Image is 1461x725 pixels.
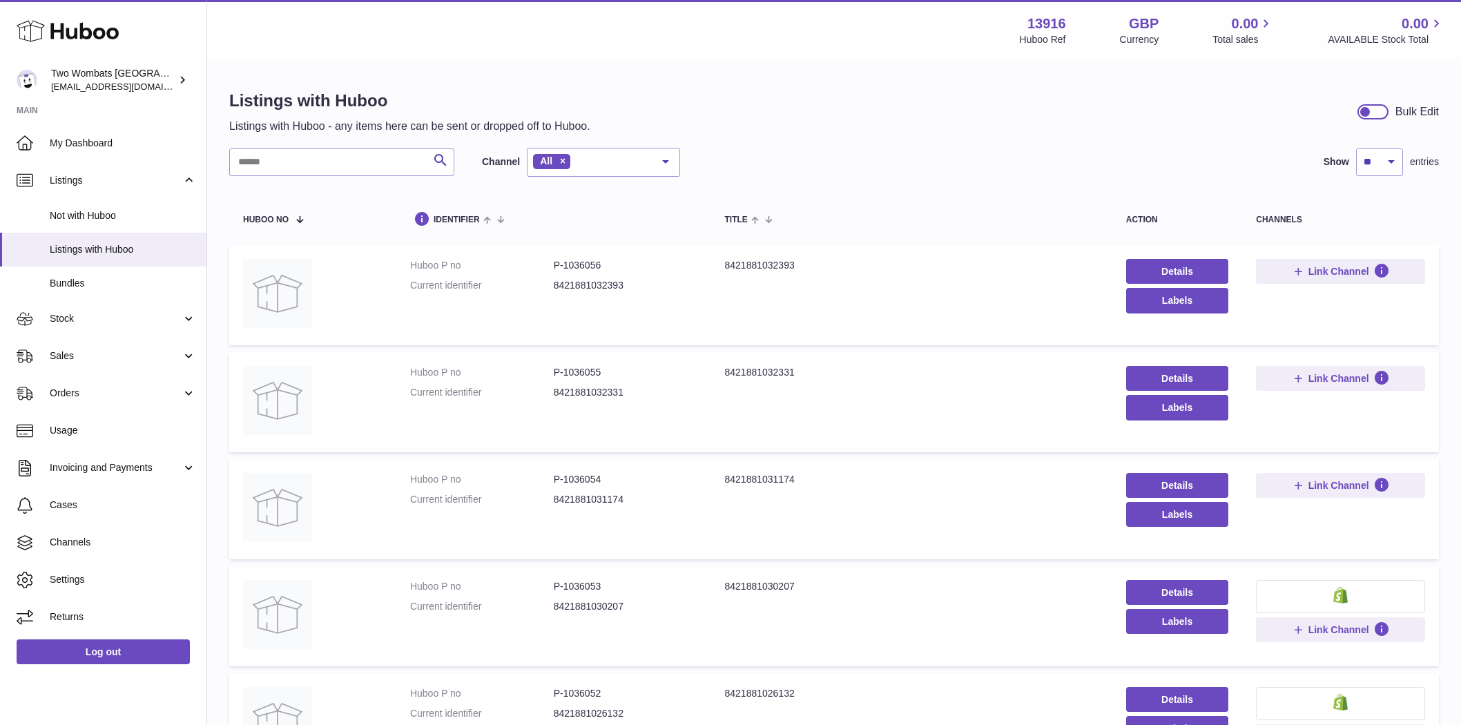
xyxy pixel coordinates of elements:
[410,687,554,700] dt: Huboo P no
[1333,694,1348,710] img: shopify-small.png
[50,137,196,150] span: My Dashboard
[554,687,697,700] dd: P-1036052
[50,499,196,512] span: Cases
[243,366,312,435] img: 8421881032331
[243,215,289,224] span: Huboo no
[1126,395,1229,420] button: Labels
[50,174,182,187] span: Listings
[410,493,554,506] dt: Current identifier
[410,386,554,399] dt: Current identifier
[17,639,190,664] a: Log out
[540,155,552,166] span: All
[50,349,182,362] span: Sales
[51,67,175,93] div: Two Wombats [GEOGRAPHIC_DATA]
[1328,14,1444,46] a: 0.00 AVAILABLE Stock Total
[1126,473,1229,498] a: Details
[1126,288,1229,313] button: Labels
[1256,617,1425,642] button: Link Channel
[1324,155,1349,168] label: Show
[1308,479,1369,492] span: Link Channel
[243,473,312,542] img: 8421881031174
[554,600,697,613] dd: 8421881030207
[50,461,182,474] span: Invoicing and Payments
[725,366,1099,379] div: 8421881032331
[554,707,697,720] dd: 8421881026132
[554,366,697,379] dd: P-1036055
[725,215,748,224] span: title
[243,580,312,649] img: 8421881030207
[229,119,590,134] p: Listings with Huboo - any items here can be sent or dropped off to Huboo.
[1126,215,1229,224] div: action
[410,259,554,272] dt: Huboo P no
[50,610,196,623] span: Returns
[1212,14,1274,46] a: 0.00 Total sales
[1410,155,1439,168] span: entries
[410,279,554,292] dt: Current identifier
[1126,366,1229,391] a: Details
[554,580,697,593] dd: P-1036053
[1256,473,1425,498] button: Link Channel
[1395,104,1439,119] div: Bulk Edit
[1126,687,1229,712] a: Details
[1232,14,1259,33] span: 0.00
[243,259,312,328] img: 8421881032393
[1126,502,1229,527] button: Labels
[1402,14,1429,33] span: 0.00
[554,259,697,272] dd: P-1036056
[1308,623,1369,636] span: Link Channel
[725,580,1099,593] div: 8421881030207
[50,573,196,586] span: Settings
[410,707,554,720] dt: Current identifier
[1256,366,1425,391] button: Link Channel
[51,81,203,92] span: [EMAIL_ADDRESS][DOMAIN_NAME]
[1126,259,1229,284] a: Details
[1020,33,1066,46] div: Huboo Ref
[1027,14,1066,33] strong: 13916
[1308,265,1369,278] span: Link Channel
[1126,580,1229,605] a: Details
[554,279,697,292] dd: 8421881032393
[50,209,196,222] span: Not with Huboo
[17,70,37,90] img: internalAdmin-13916@internal.huboo.com
[725,687,1099,700] div: 8421881026132
[1256,215,1425,224] div: channels
[482,155,520,168] label: Channel
[50,312,182,325] span: Stock
[410,600,554,613] dt: Current identifier
[1120,33,1159,46] div: Currency
[554,493,697,506] dd: 8421881031174
[50,424,196,437] span: Usage
[50,387,182,400] span: Orders
[410,473,554,486] dt: Huboo P no
[1256,259,1425,284] button: Link Channel
[1308,372,1369,385] span: Link Channel
[554,386,697,399] dd: 8421881032331
[50,277,196,290] span: Bundles
[1129,14,1159,33] strong: GBP
[50,243,196,256] span: Listings with Huboo
[434,215,480,224] span: identifier
[229,90,590,112] h1: Listings with Huboo
[1333,587,1348,603] img: shopify-small.png
[1328,33,1444,46] span: AVAILABLE Stock Total
[725,259,1099,272] div: 8421881032393
[554,473,697,486] dd: P-1036054
[410,580,554,593] dt: Huboo P no
[50,536,196,549] span: Channels
[1212,33,1274,46] span: Total sales
[725,473,1099,486] div: 8421881031174
[1126,609,1229,634] button: Labels
[410,366,554,379] dt: Huboo P no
